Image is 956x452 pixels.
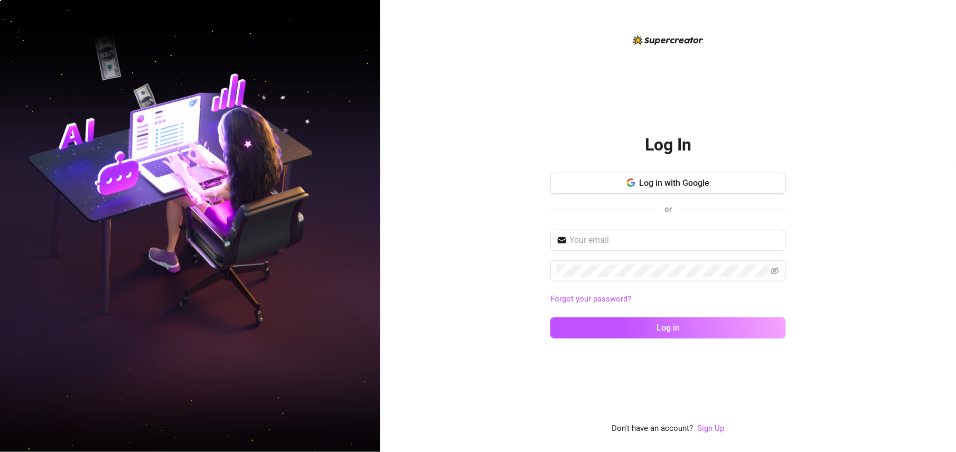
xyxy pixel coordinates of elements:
[698,422,725,435] a: Sign Up
[657,323,680,333] span: Log in
[640,178,710,188] span: Log in with Google
[633,35,704,45] img: logo-BBDzfeDw.svg
[645,134,691,156] h2: Log In
[771,267,779,275] span: eye-invisible
[550,317,786,338] button: Log in
[550,173,786,194] button: Log in with Google
[569,234,780,247] input: Your email
[612,422,693,435] span: Don't have an account?
[550,293,786,306] a: Forgot your password?
[698,423,725,433] a: Sign Up
[550,294,631,304] a: Forgot your password?
[664,204,672,214] span: or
